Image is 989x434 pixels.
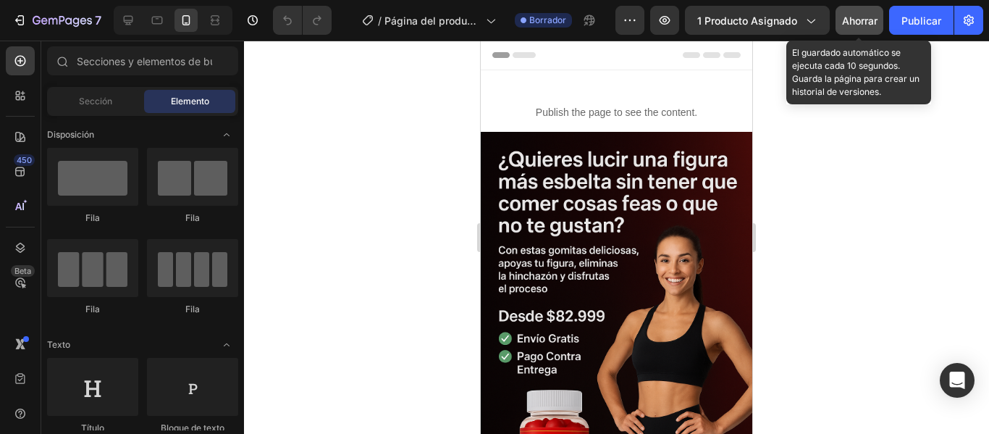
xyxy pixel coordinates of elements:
button: Publicar [889,6,954,35]
font: Fila [185,304,200,314]
font: Elemento [171,96,209,107]
font: Ahorrar [842,14,878,27]
input: Secciones y elementos de búsqueda [47,46,238,75]
font: Sección [79,96,112,107]
font: 1 producto asignado [697,14,797,27]
font: Borrador [529,14,566,25]
button: 1 producto asignado [685,6,830,35]
font: Fila [185,212,200,223]
span: Abrir palanca [215,123,238,146]
font: Beta [14,266,31,276]
font: / [378,14,382,27]
font: Disposición [47,129,94,140]
font: Publicar [901,14,941,27]
font: 450 [17,155,32,165]
font: Fila [85,212,100,223]
span: Abrir palanca [215,333,238,356]
button: Ahorrar [836,6,883,35]
font: Bloque de texto [161,422,224,433]
div: Abrir Intercom Messenger [940,363,975,398]
div: Deshacer/Rehacer [273,6,332,35]
font: Texto [47,339,70,350]
font: Página del producto - [DATE] 15:17:07 [384,14,476,42]
button: 7 [6,6,108,35]
iframe: Área de diseño [481,41,752,434]
font: Título [81,422,104,433]
font: Fila [85,304,100,314]
font: 7 [95,13,101,28]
